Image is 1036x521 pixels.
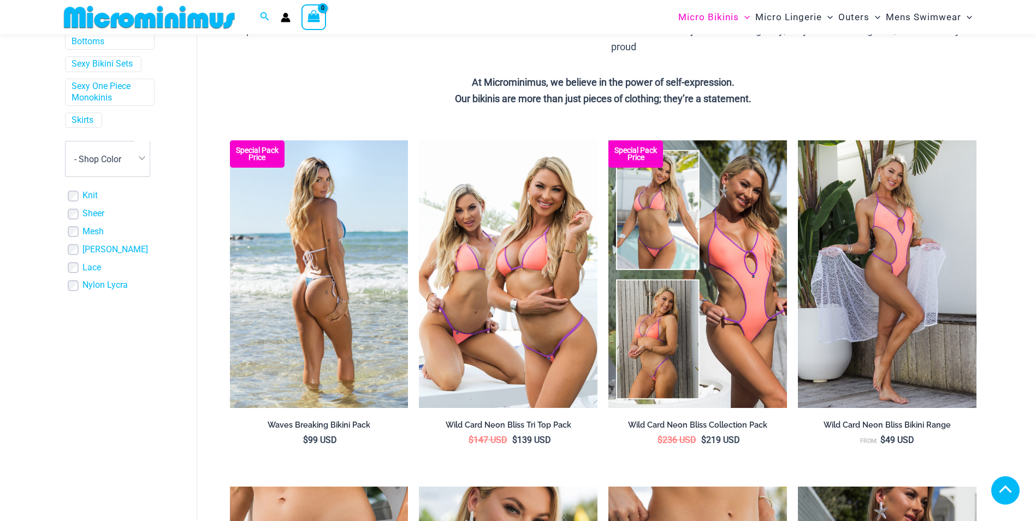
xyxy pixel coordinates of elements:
[798,140,976,408] img: Wild Card Neon Bliss 312 Top 01
[753,3,836,31] a: Micro LingerieMenu ToggleMenu Toggle
[230,140,409,408] img: Waves Breaking Ocean 312 Top 456 Bottom 04
[469,435,507,445] bdi: 147 USD
[886,3,961,31] span: Mens Swimwear
[303,435,337,445] bdi: 99 USD
[880,435,914,445] bdi: 49 USD
[82,226,104,238] a: Mesh
[608,420,787,430] h2: Wild Card Neon Bliss Collection Pack
[608,140,787,408] a: Collection Pack (7) Collection Pack B (1)Collection Pack B (1)
[676,3,753,31] a: Micro BikinisMenu ToggleMenu Toggle
[678,3,739,31] span: Micro Bikinis
[419,140,597,408] a: Wild Card Neon Bliss Tri Top PackWild Card Neon Bliss Tri Top Pack BWild Card Neon Bliss Tri Top ...
[880,435,885,445] span: $
[82,262,101,274] a: Lace
[230,420,409,434] a: Waves Breaking Bikini Pack
[72,81,146,104] a: Sexy One Piece Monokinis
[65,141,150,177] span: - Shop Color
[701,435,740,445] bdi: 219 USD
[869,3,880,31] span: Menu Toggle
[230,147,285,161] b: Special Pack Price
[836,3,883,31] a: OutersMenu ToggleMenu Toggle
[883,3,975,31] a: Mens SwimwearMenu ToggleMenu Toggle
[798,140,976,408] a: Wild Card Neon Bliss 312 Top 01Wild Card Neon Bliss 819 One Piece St Martin 5996 Sarong 04Wild Ca...
[469,435,473,445] span: $
[838,3,869,31] span: Outers
[798,420,976,434] a: Wild Card Neon Bliss Bikini Range
[281,13,291,22] a: Account icon link
[60,5,239,29] img: MM SHOP LOGO FLAT
[260,10,270,24] a: Search icon link
[512,435,517,445] span: $
[455,93,751,104] strong: Our bikinis are more than just pieces of clothing; they’re a statement.
[701,435,706,445] span: $
[961,3,972,31] span: Menu Toggle
[512,435,551,445] bdi: 139 USD
[739,3,750,31] span: Menu Toggle
[608,140,787,408] img: Collection Pack (7)
[419,420,597,430] h2: Wild Card Neon Bliss Tri Top Pack
[303,435,308,445] span: $
[419,140,597,408] img: Wild Card Neon Bliss Tri Top Pack
[608,147,663,161] b: Special Pack Price
[72,25,146,48] a: Micro Bikini Bottoms
[82,280,128,291] a: Nylon Lycra
[82,190,98,202] a: Knit
[658,435,662,445] span: $
[674,2,977,33] nav: Site Navigation
[72,58,133,70] a: Sexy Bikini Sets
[74,154,121,164] span: - Shop Color
[72,115,93,126] a: Skirts
[419,420,597,434] a: Wild Card Neon Bliss Tri Top Pack
[82,244,148,256] a: [PERSON_NAME]
[301,4,327,29] a: View Shopping Cart, empty
[608,420,787,434] a: Wild Card Neon Bliss Collection Pack
[860,437,878,445] span: From:
[82,208,104,220] a: Sheer
[798,420,976,430] h2: Wild Card Neon Bliss Bikini Range
[66,141,150,176] span: - Shop Color
[230,140,409,408] a: Waves Breaking Ocean 312 Top 456 Bottom 08 Waves Breaking Ocean 312 Top 456 Bottom 04Waves Breaki...
[822,3,833,31] span: Menu Toggle
[230,420,409,430] h2: Waves Breaking Bikini Pack
[658,435,696,445] bdi: 236 USD
[755,3,822,31] span: Micro Lingerie
[472,76,735,88] strong: At Microminimus, we believe in the power of self-expression.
